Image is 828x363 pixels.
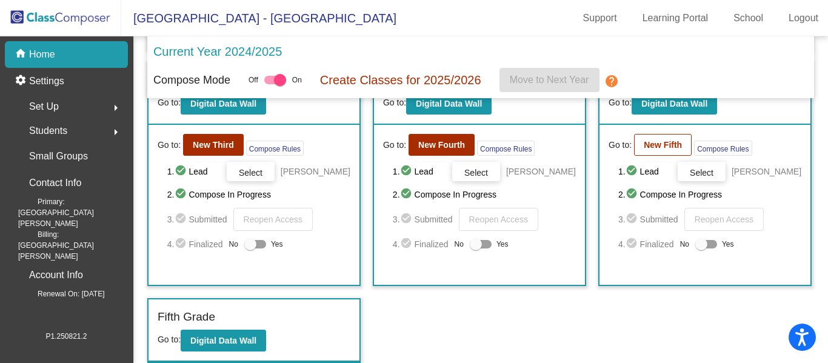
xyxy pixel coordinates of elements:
span: 1. Lead [393,164,446,179]
span: 3. Submitted [167,212,227,227]
span: Select [239,168,262,178]
p: Settings [29,74,64,88]
span: No [229,239,238,250]
button: Compose Rules [694,141,752,156]
mat-icon: check_circle [626,237,640,251]
span: Reopen Access [695,215,753,224]
span: Go to: [158,98,181,107]
span: [PERSON_NAME] [506,165,576,178]
span: 4. Finalized [393,237,449,251]
mat-icon: check_circle [175,164,189,179]
span: Go to: [609,98,632,107]
span: No [680,239,689,250]
span: Primary: [GEOGRAPHIC_DATA][PERSON_NAME] [18,196,128,229]
span: [GEOGRAPHIC_DATA] - [GEOGRAPHIC_DATA] [121,8,396,28]
a: School [724,8,773,28]
button: Compose Rules [246,141,304,156]
button: Reopen Access [684,208,764,231]
b: New Fourth [418,140,465,150]
p: Small Groups [29,148,88,165]
span: Off [249,75,258,85]
span: 3. Submitted [393,212,453,227]
p: Compose Mode [153,72,230,88]
span: 2. Compose In Progress [393,187,576,202]
span: 4. Finalized [167,237,223,251]
span: Select [464,168,488,178]
span: Yes [722,237,734,251]
mat-icon: check_circle [626,212,640,227]
mat-icon: arrow_right [109,101,123,115]
a: Support [573,8,627,28]
p: Create Classes for 2025/2026 [320,71,481,89]
mat-icon: check_circle [175,212,189,227]
span: 2. Compose In Progress [618,187,801,202]
span: [PERSON_NAME] [732,165,801,178]
button: Select [227,162,275,181]
span: Set Up [29,98,59,115]
b: Digital Data Wall [416,99,482,108]
span: Go to: [609,139,632,152]
span: Go to: [383,98,406,107]
p: Current Year 2024/2025 [153,42,282,61]
span: Go to: [158,335,181,344]
b: Digital Data Wall [190,99,256,108]
mat-icon: arrow_right [109,125,123,139]
mat-icon: check_circle [400,212,415,227]
mat-icon: help [604,74,619,88]
span: 4. Finalized [618,237,674,251]
span: Billing: [GEOGRAPHIC_DATA][PERSON_NAME] [18,229,128,262]
p: Account Info [29,267,83,284]
button: Select [678,162,726,181]
mat-icon: check_circle [175,237,189,251]
p: Contact Info [29,175,81,191]
button: Select [452,162,500,181]
mat-icon: check_circle [175,187,189,202]
span: Select [690,168,713,178]
mat-icon: check_circle [626,187,640,202]
button: New Fifth [634,134,692,156]
mat-icon: check_circle [400,187,415,202]
b: Digital Data Wall [641,99,707,108]
button: Digital Data Wall [181,93,266,115]
button: Digital Data Wall [406,93,492,115]
span: Students [29,122,67,139]
b: Digital Data Wall [190,336,256,345]
button: Reopen Access [233,208,313,231]
b: New Third [193,140,234,150]
span: Go to: [383,139,406,152]
span: 3. Submitted [618,212,678,227]
span: Reopen Access [244,215,302,224]
button: Digital Data Wall [181,330,266,351]
span: Move to Next Year [510,75,589,85]
button: Compose Rules [477,141,535,156]
span: Go to: [158,139,181,152]
button: Digital Data Wall [632,93,717,115]
button: Move to Next Year [499,68,599,92]
mat-icon: home [15,47,29,62]
mat-icon: check_circle [626,164,640,179]
span: 2. Compose In Progress [167,187,350,202]
mat-icon: check_circle [400,164,415,179]
a: Learning Portal [633,8,718,28]
p: Home [29,47,55,62]
span: No [455,239,464,250]
button: Reopen Access [459,208,538,231]
button: New Fourth [409,134,475,156]
span: Renewal On: [DATE] [18,288,104,299]
span: Yes [496,237,509,251]
span: [PERSON_NAME] [281,165,350,178]
button: New Third [183,134,244,156]
label: Fifth Grade [158,308,215,326]
a: Logout [779,8,828,28]
span: Reopen Access [469,215,528,224]
span: On [292,75,302,85]
mat-icon: check_circle [400,237,415,251]
mat-icon: settings [15,74,29,88]
span: Yes [271,237,283,251]
span: 1. Lead [167,164,221,179]
span: 1. Lead [618,164,672,179]
b: New Fifth [644,140,682,150]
